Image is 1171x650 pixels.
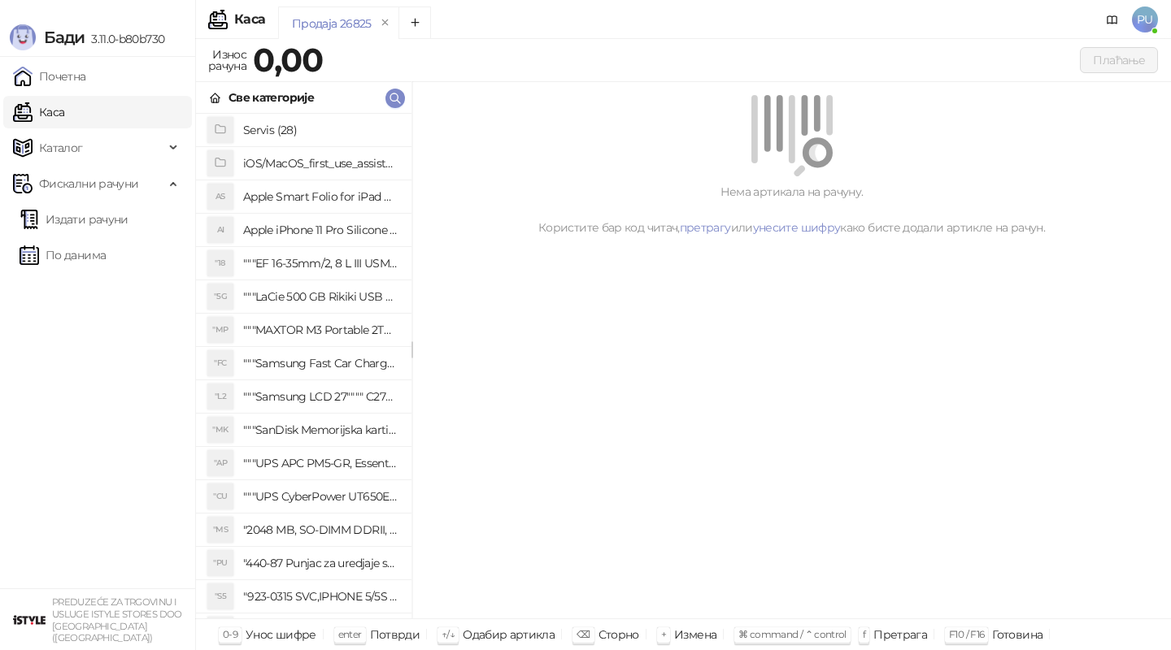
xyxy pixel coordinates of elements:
[205,44,250,76] div: Износ рачуна
[432,183,1151,236] div: Нема артикала на рачуну. Користите бар код читач, или како бисте додали артикле на рачун.
[243,117,398,143] h4: Servis (28)
[207,350,233,376] div: "FC
[243,383,398,409] h4: """Samsung LCD 27"""" C27F390FHUXEN"""
[243,450,398,476] h4: """UPS APC PM5-GR, Essential Surge Arrest,5 utic_nica"""
[1132,6,1158,32] span: PU
[338,628,362,640] span: enter
[577,628,590,640] span: ⌫
[599,624,639,645] div: Сторно
[292,15,372,32] div: Продаја 26825
[13,96,64,128] a: Каса
[992,624,1043,645] div: Готовина
[1099,6,1125,32] a: Документација
[949,628,984,640] span: F10 / F16
[680,220,731,235] a: претрагу
[207,583,233,609] div: "S5
[243,483,398,509] h4: """UPS CyberPower UT650EG, 650VA/360W , line-int., s_uko, desktop"""
[753,220,841,235] a: унесите шифру
[873,624,927,645] div: Претрага
[207,250,233,276] div: "18
[398,6,431,39] button: Add tab
[207,284,233,310] div: "5G
[243,517,398,543] h4: "2048 MB, SO-DIMM DDRII, 667 MHz, Napajanje 1,8 0,1 V, Latencija CL5"
[207,483,233,509] div: "CU
[207,317,233,343] div: "MP
[10,24,36,50] img: Logo
[442,628,455,640] span: ↑/↓
[243,317,398,343] h4: """MAXTOR M3 Portable 2TB 2.5"""" crni eksterni hard disk HX-M201TCB/GM"""
[243,550,398,576] h4: "440-87 Punjac za uredjaje sa micro USB portom 4/1, Stand."
[243,184,398,210] h4: Apple Smart Folio for iPad mini (A17 Pro) - Sage
[243,583,398,609] h4: "923-0315 SVC,IPHONE 5/5S BATTERY REMOVAL TRAY Držač za iPhone sa kojim se otvara display
[243,250,398,276] h4: """EF 16-35mm/2, 8 L III USM"""
[85,32,164,46] span: 3.11.0-b80b730
[234,13,265,26] div: Каса
[375,16,396,30] button: remove
[223,628,237,640] span: 0-9
[20,239,106,271] a: По данима
[39,167,138,200] span: Фискални рачуни
[207,517,233,543] div: "MS
[44,28,85,47] span: Бади
[207,450,233,476] div: "AP
[229,89,314,106] div: Све категорије
[246,624,316,645] div: Унос шифре
[243,350,398,376] h4: """Samsung Fast Car Charge Adapter, brzi auto punja_, boja crna"""
[207,383,233,409] div: "L2
[20,203,128,236] a: Издати рачуни
[1080,47,1158,73] button: Плаћање
[243,217,398,243] h4: Apple iPhone 11 Pro Silicone Case - Black
[13,60,86,93] a: Почетна
[863,628,865,640] span: f
[207,617,233,643] div: "SD
[674,624,716,645] div: Измена
[243,150,398,176] h4: iOS/MacOS_first_use_assistance (4)
[243,417,398,443] h4: """SanDisk Memorijska kartica 256GB microSDXC sa SD adapterom SDSQXA1-256G-GN6MA - Extreme PLUS, ...
[207,550,233,576] div: "PU
[243,617,398,643] h4: "923-0448 SVC,IPHONE,TOURQUE DRIVER KIT .65KGF- CM Šrafciger "
[370,624,420,645] div: Потврди
[39,132,83,164] span: Каталог
[738,628,847,640] span: ⌘ command / ⌃ control
[13,604,46,636] img: 64x64-companyLogo-77b92cf4-9946-4f36-9751-bf7bb5fd2c7d.png
[253,40,323,80] strong: 0,00
[661,628,666,640] span: +
[243,284,398,310] h4: """LaCie 500 GB Rikiki USB 3.0 / Ultra Compact & Resistant aluminum / USB 3.0 / 2.5"""""""
[207,217,233,243] div: AI
[463,624,555,645] div: Одабир артикла
[196,114,411,618] div: grid
[207,417,233,443] div: "MK
[207,184,233,210] div: AS
[52,596,182,643] small: PREDUZEĆE ZA TRGOVINU I USLUGE ISTYLE STORES DOO [GEOGRAPHIC_DATA] ([GEOGRAPHIC_DATA])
